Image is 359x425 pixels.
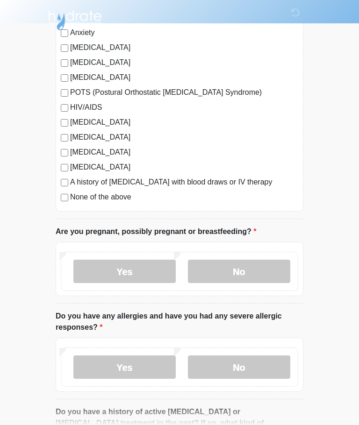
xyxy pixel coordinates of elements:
label: [MEDICAL_DATA] [70,132,298,143]
label: [MEDICAL_DATA] [70,117,298,128]
input: HIV/AIDS [61,104,68,112]
input: [MEDICAL_DATA] [61,44,68,52]
input: None of the above [61,194,68,201]
input: [MEDICAL_DATA] [61,119,68,127]
label: No [188,260,290,283]
input: A history of [MEDICAL_DATA] with blood draws or IV therapy [61,179,68,186]
label: POTS (Postural Orthostatic [MEDICAL_DATA] Syndrome) [70,87,298,98]
label: HIV/AIDS [70,102,298,113]
input: [MEDICAL_DATA] [61,149,68,156]
label: None of the above [70,191,298,203]
input: [MEDICAL_DATA] [61,134,68,142]
input: [MEDICAL_DATA] [61,59,68,67]
label: A history of [MEDICAL_DATA] with blood draws or IV therapy [70,177,298,188]
input: POTS (Postural Orthostatic [MEDICAL_DATA] Syndrome) [61,89,68,97]
label: No [188,355,290,379]
label: Are you pregnant, possibly pregnant or breastfeeding? [56,226,256,237]
label: [MEDICAL_DATA] [70,42,298,53]
label: [MEDICAL_DATA] [70,162,298,173]
label: Yes [73,260,176,283]
label: [MEDICAL_DATA] [70,72,298,83]
label: Do you have any allergies and have you had any severe allergic responses? [56,311,303,333]
input: [MEDICAL_DATA] [61,164,68,171]
label: [MEDICAL_DATA] [70,57,298,68]
input: [MEDICAL_DATA] [61,74,68,82]
img: Hydrate IV Bar - Arcadia Logo [46,7,103,31]
label: Yes [73,355,176,379]
label: [MEDICAL_DATA] [70,147,298,158]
